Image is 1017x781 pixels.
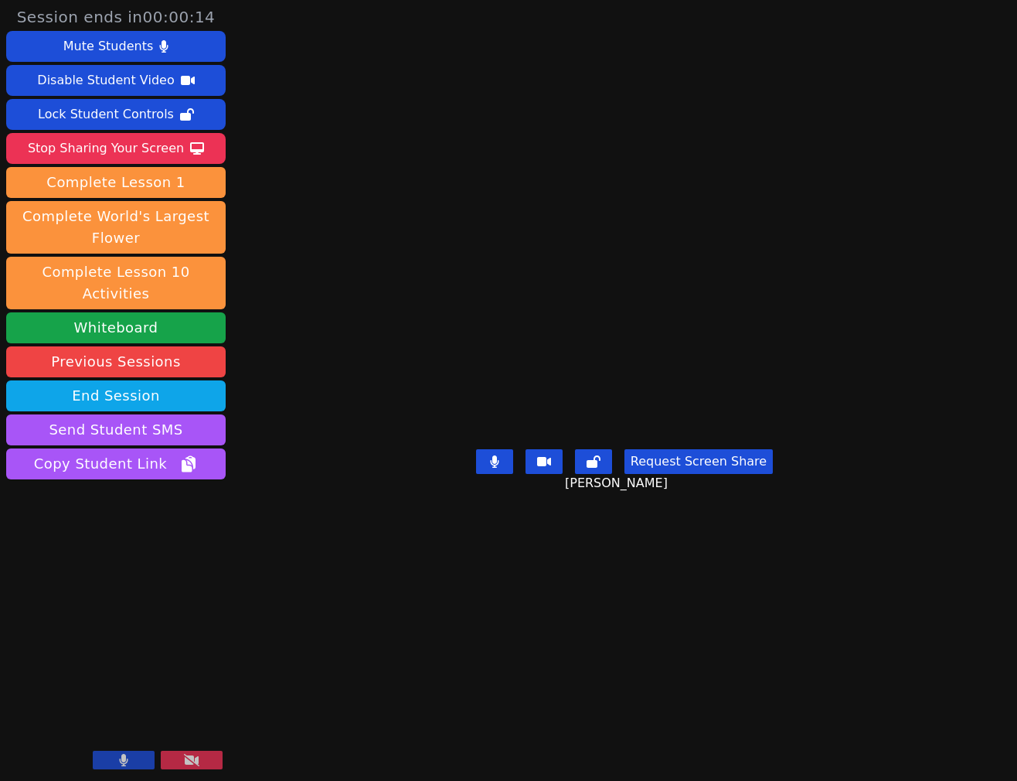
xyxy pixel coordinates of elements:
button: Whiteboard [6,312,226,343]
button: Copy Student Link [6,448,226,479]
button: End Session [6,380,226,411]
a: Previous Sessions [6,346,226,377]
button: Complete World's Largest Flower [6,201,226,254]
button: Complete Lesson 10 Activities [6,257,226,309]
button: Mute Students [6,31,226,62]
span: Copy Student Link [34,453,198,475]
span: [PERSON_NAME] [565,474,672,493]
button: Complete Lesson 1 [6,167,226,198]
button: Send Student SMS [6,414,226,445]
button: Stop Sharing Your Screen [6,133,226,164]
div: Mute Students [63,34,153,59]
span: Session ends in [17,6,216,28]
div: Disable Student Video [37,68,174,93]
time: 00:00:14 [143,8,216,26]
button: Disable Student Video [6,65,226,96]
button: Lock Student Controls [6,99,226,130]
div: Stop Sharing Your Screen [28,136,184,161]
button: Request Screen Share [624,449,773,474]
div: Lock Student Controls [38,102,174,127]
